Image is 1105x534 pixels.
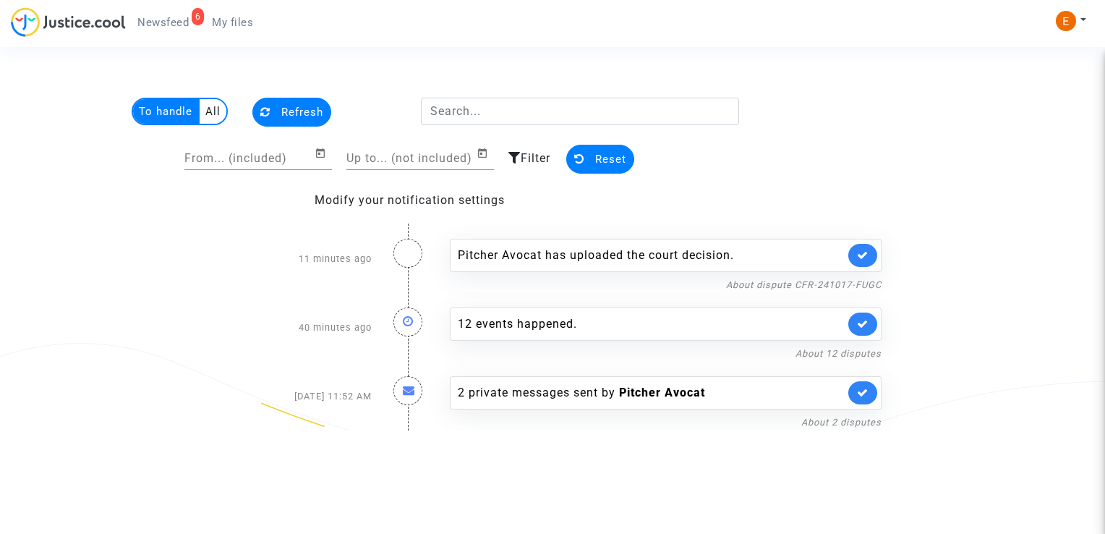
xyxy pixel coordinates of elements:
[458,247,845,264] div: Pitcher Avocat has uploaded the court decision.
[200,12,265,33] a: My files
[281,106,323,119] span: Refresh
[126,12,200,33] a: 6Newsfeed
[458,384,845,402] div: 2 private messages sent by
[192,8,205,25] div: 6
[1056,11,1076,31] img: ACg8ocIeiFvHKe4dA5oeRFd_CiCnuxWUEc1A2wYhRJE3TTWt=s96-c
[200,99,226,124] multi-toggle-item: All
[458,315,845,333] div: 12 events happened.
[477,145,494,162] button: Open calendar
[213,224,383,293] div: 11 minutes ago
[213,362,383,431] div: [DATE] 11:52 AM
[795,348,882,359] a: About 12 disputes
[521,151,550,165] span: Filter
[726,279,882,290] a: About dispute CFR-241017-FUGC
[137,16,189,29] span: Newsfeed
[213,293,383,362] div: 40 minutes ago
[619,386,705,399] b: Pitcher Avocat
[11,7,126,37] img: jc-logo.svg
[801,417,882,428] a: About 2 disputes
[315,145,332,162] button: Open calendar
[133,99,200,124] multi-toggle-item: To handle
[421,98,740,125] input: Search...
[252,98,331,127] button: Refresh
[315,193,505,207] a: Modify your notification settings
[212,16,253,29] span: My files
[566,145,634,174] button: Reset
[595,153,626,166] span: Reset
